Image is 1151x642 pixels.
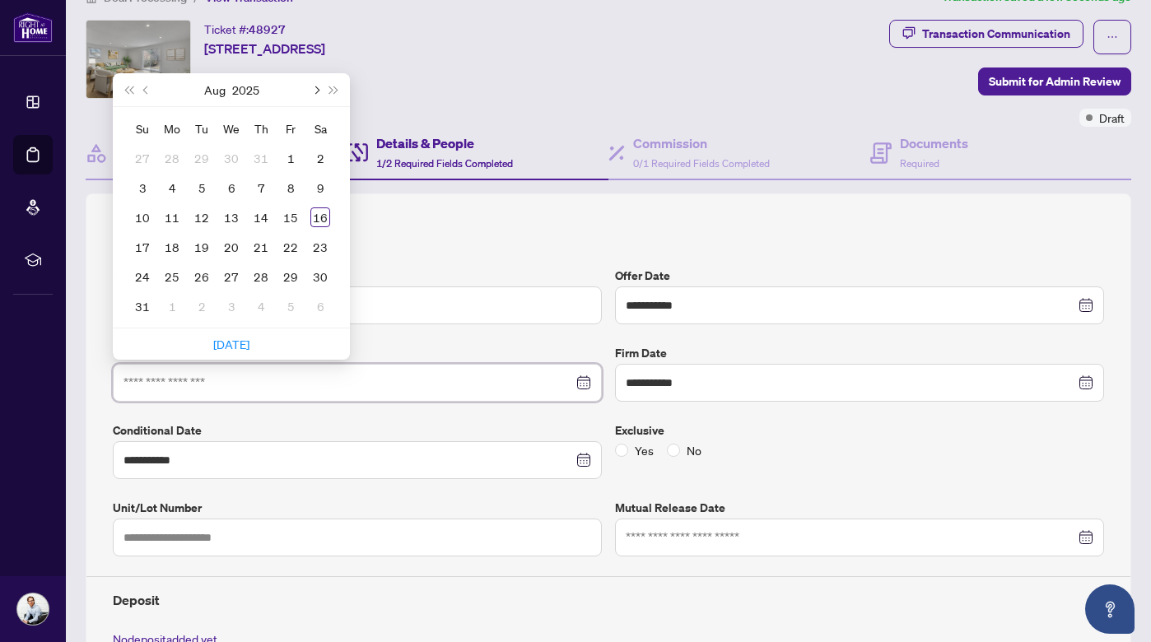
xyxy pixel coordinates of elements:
div: 9 [310,178,330,198]
div: 26 [192,267,212,286]
td: 2025-08-09 [305,173,335,202]
div: 30 [221,148,241,168]
td: 2025-08-27 [217,262,246,291]
div: 7 [251,178,271,198]
div: 6 [221,178,241,198]
div: 27 [221,267,241,286]
button: Transaction Communication [889,20,1083,48]
th: Tu [187,114,217,143]
td: 2025-08-18 [157,232,187,262]
label: Closing Date [113,344,602,362]
td: 2025-08-19 [187,232,217,262]
div: 23 [310,237,330,257]
td: 2025-08-24 [128,262,157,291]
div: 4 [251,296,271,316]
td: 2025-07-27 [128,143,157,173]
div: 21 [251,237,271,257]
span: Submit for Admin Review [989,68,1121,95]
div: 3 [133,178,152,198]
img: logo [13,12,53,43]
div: Ticket #: [204,20,286,39]
td: 2025-07-28 [157,143,187,173]
td: 2025-09-05 [276,291,305,321]
td: 2025-08-17 [128,232,157,262]
label: Conditional Date [113,421,602,440]
td: 2025-09-04 [246,291,276,321]
td: 2025-09-02 [187,291,217,321]
span: 48927 [249,22,286,37]
h4: Commission [633,133,770,153]
button: Next month (PageDown) [306,73,324,106]
img: Profile Icon [17,593,49,625]
div: 29 [281,267,301,286]
td: 2025-08-01 [276,143,305,173]
td: 2025-08-11 [157,202,187,232]
td: 2025-08-16 [305,202,335,232]
span: No [680,441,708,459]
td: 2025-08-28 [246,262,276,291]
th: Fr [276,114,305,143]
td: 2025-08-29 [276,262,305,291]
button: Previous month (PageUp) [137,73,156,106]
img: IMG-S12279209_1.jpg [86,21,190,98]
th: Mo [157,114,187,143]
div: 28 [251,267,271,286]
td: 2025-08-22 [276,232,305,262]
label: Exclusive [615,421,1104,440]
div: 14 [251,207,271,227]
td: 2025-08-13 [217,202,246,232]
div: 4 [162,178,182,198]
div: 29 [192,148,212,168]
td: 2025-08-10 [128,202,157,232]
div: 6 [310,296,330,316]
th: We [217,114,246,143]
td: 2025-07-31 [246,143,276,173]
span: 0/1 Required Fields Completed [633,157,770,170]
td: 2025-08-07 [246,173,276,202]
th: Su [128,114,157,143]
td: 2025-09-03 [217,291,246,321]
div: 8 [281,178,301,198]
td: 2025-08-23 [305,232,335,262]
div: 19 [192,237,212,257]
div: 5 [192,178,212,198]
label: Firm Date [615,344,1104,362]
div: 22 [281,237,301,257]
div: 1 [281,148,301,168]
th: Sa [305,114,335,143]
td: 2025-08-02 [305,143,335,173]
label: Mutual Release Date [615,499,1104,517]
button: Last year (Control + left) [119,73,137,106]
div: 25 [162,267,182,286]
td: 2025-08-30 [305,262,335,291]
button: Submit for Admin Review [978,67,1131,95]
td: 2025-08-20 [217,232,246,262]
h4: Details & People [376,133,513,153]
div: 15 [281,207,301,227]
button: Choose a year [232,73,259,106]
td: 2025-07-30 [217,143,246,173]
td: 2025-08-04 [157,173,187,202]
div: Transaction Communication [922,21,1070,47]
button: Next year (Control + right) [325,73,343,106]
td: 2025-08-15 [276,202,305,232]
div: 20 [221,237,241,257]
button: Open asap [1085,584,1135,634]
span: Yes [628,441,660,459]
div: 1 [162,296,182,316]
td: 2025-08-03 [128,173,157,202]
div: 11 [162,207,182,227]
h2: Trade Details [113,221,1104,247]
div: 10 [133,207,152,227]
div: 31 [251,148,271,168]
span: Draft [1099,109,1125,127]
td: 2025-08-31 [128,291,157,321]
button: Choose a month [204,73,226,106]
div: 13 [221,207,241,227]
td: 2025-07-29 [187,143,217,173]
div: 27 [133,148,152,168]
a: [DATE] [213,337,249,351]
span: ellipsis [1107,31,1118,43]
label: Unit/Lot Number [113,499,602,517]
h4: Documents [900,133,968,153]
